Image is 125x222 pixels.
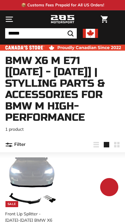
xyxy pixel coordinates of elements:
[50,14,75,25] img: Logo_285_Motorsport_areodynamics_components
[21,2,104,8] p: 📦 Customs Fees Prepaid for All US Orders!
[5,28,77,39] input: Search
[7,157,57,207] img: 2007 bmw x6
[98,11,111,28] a: Cart
[98,178,120,198] inbox-online-store-chat: Shopify online store chat
[5,201,18,207] div: Sale
[5,55,120,123] h1: BMW X6 M E71 [[DATE] - [DATE]] | Stylling parts & accessories for BMW M High-Performance
[5,137,25,152] button: Filter
[5,126,120,133] p: 1 product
